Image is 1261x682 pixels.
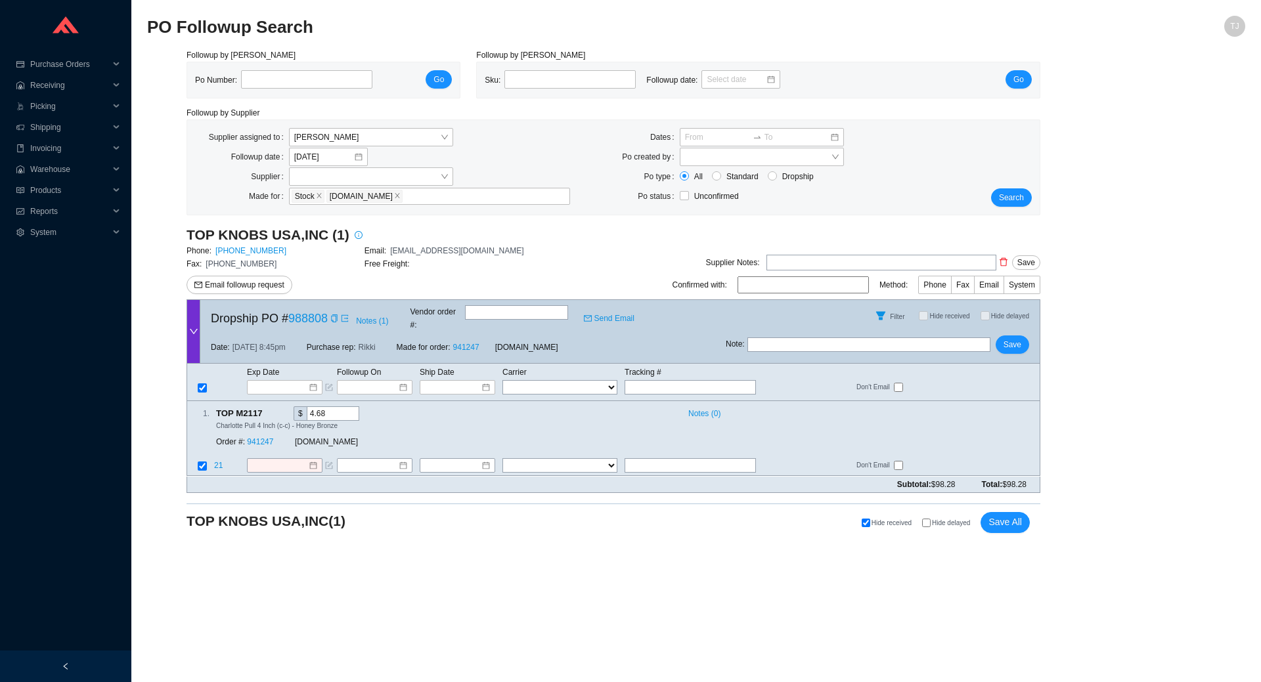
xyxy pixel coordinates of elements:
[16,186,25,194] span: read
[341,312,349,325] a: export
[1017,256,1035,269] span: Save
[979,280,999,289] span: Email
[1002,480,1027,489] span: $98.28
[931,480,956,489] span: $98.28
[326,190,403,203] span: QualityBath.com
[292,190,324,203] span: Stock
[30,222,109,243] span: System
[16,207,25,215] span: fund
[30,159,109,180] span: Warehouse
[205,278,284,291] span: Email followup request
[410,305,462,331] span: Vendor order # :
[872,519,912,526] span: Hide received
[231,148,289,166] label: Followup date:
[981,311,990,320] input: Hide delayed
[211,341,230,354] span: Date:
[214,461,225,471] span: 21
[1012,255,1040,270] button: Save
[187,407,210,420] div: 1 .
[673,276,1040,294] div: Confirmed with: Method:
[495,341,558,354] span: [DOMAIN_NAME]
[862,519,870,527] input: Hide received
[988,515,1022,530] span: Save All
[390,246,523,255] span: [EMAIL_ADDRESS][DOMAIN_NAME]
[721,170,764,183] span: Standard
[856,461,894,472] span: Don't Email
[330,190,393,202] span: [DOMAIN_NAME]
[232,341,286,354] span: [DATE] 8:45pm
[638,187,679,205] label: Po status:
[330,312,338,325] div: Copy
[187,51,296,60] span: Followup by [PERSON_NAME]
[295,438,358,447] span: [DOMAIN_NAME]
[453,343,479,352] a: 941247
[682,406,721,416] button: Notes (0)
[996,253,1011,271] button: delete
[265,406,274,421] div: Copy
[694,192,739,201] span: Unconfirmed
[187,259,202,268] span: Fax:
[753,133,762,142] span: swap-right
[996,335,1029,354] button: Save
[30,138,109,159] span: Invoicing
[1230,16,1239,37] span: TJ
[194,281,202,290] span: mail
[982,478,1027,491] span: Total:
[325,462,333,470] span: form
[187,226,349,244] h3: TOP KNOBS USA,INC (1)
[584,312,634,325] a: mailSend Email
[30,117,109,138] span: Shipping
[932,519,970,526] span: Hide delayed
[433,73,444,86] span: Go
[625,368,661,377] span: Tracking #
[897,478,956,491] span: Subtotal:
[359,341,376,354] span: Rikki
[216,406,274,421] span: TOP M2117
[1013,73,1024,86] span: Go
[689,170,708,183] span: All
[294,406,307,421] div: $
[981,512,1030,533] button: Save All
[397,343,451,352] span: Made for order:
[923,280,946,289] span: Phone
[30,75,109,96] span: Receiving
[890,313,904,320] span: Filter
[62,662,70,670] span: left
[30,96,109,117] span: Picking
[688,407,720,420] span: Notes ( 0 )
[30,201,109,222] span: Reports
[584,314,592,322] span: mail
[856,382,894,393] span: Don't Email
[919,311,928,320] input: Hide received
[247,368,279,377] span: Exp Date
[251,167,288,186] label: Supplier:
[426,70,452,89] button: Go
[929,312,969,320] span: Hide received
[476,51,585,60] span: Followup by [PERSON_NAME]
[922,519,931,527] input: Hide delayed
[1006,70,1032,89] button: Go
[330,314,338,322] span: copy
[706,256,760,269] div: Supplier Notes:
[870,305,891,326] button: Filter
[325,383,333,391] span: form
[355,314,389,323] button: Notes (1)
[16,144,25,152] span: book
[999,191,1024,204] span: Search
[249,187,289,205] label: Made for:
[209,128,289,146] label: Supplier assigned to
[337,368,381,377] span: Followup On
[288,312,328,325] a: 988808
[622,148,679,166] label: Po created by:
[726,337,745,352] span: Note :
[30,54,109,75] span: Purchase Orders
[365,259,410,268] span: Free Freight:
[294,129,448,146] span: Tziporah Jakobovits
[350,231,367,239] span: info-circle
[650,128,680,146] label: Dates:
[1009,280,1035,289] span: System
[195,70,383,90] div: Po Number:
[147,16,971,39] h2: PO Followup Search
[307,341,356,354] span: Purchase rep:
[187,276,292,294] button: mailEmail followup request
